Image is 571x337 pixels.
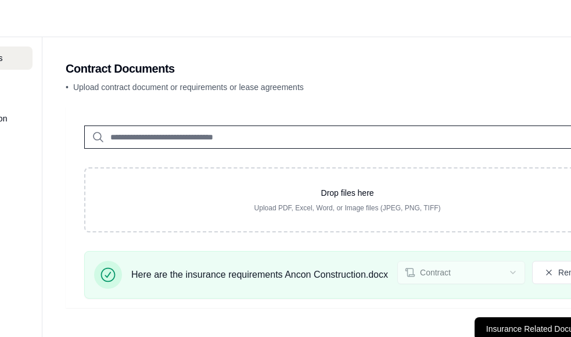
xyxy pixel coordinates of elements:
[73,83,304,92] span: Upload contract document or requirements or lease agreements
[131,268,388,282] span: Here are the insurance requirements Ancon Construction.docx
[66,83,69,92] span: •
